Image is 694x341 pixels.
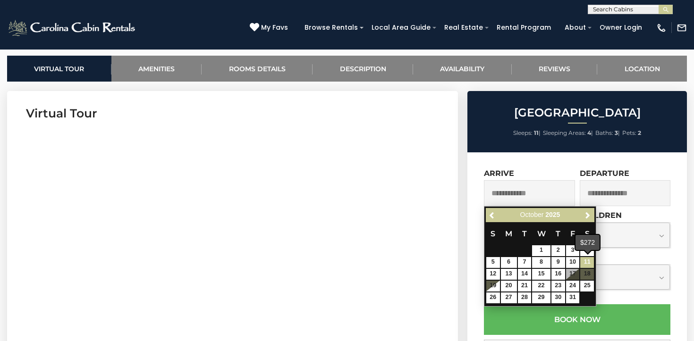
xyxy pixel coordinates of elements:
a: 9 [551,257,565,268]
label: Arrive [484,169,514,178]
a: Amenities [111,56,202,82]
li: | [513,127,541,139]
a: Rental Program [492,20,556,35]
strong: 3 [615,129,618,136]
a: Owner Login [595,20,647,35]
a: Description [313,56,413,82]
a: 19 [486,281,500,291]
span: Tuesday [522,229,527,238]
li: | [595,127,620,139]
li: | [543,127,593,139]
span: Friday [570,229,575,238]
span: Sleeps: [513,129,533,136]
a: About [560,20,591,35]
a: Browse Rentals [300,20,363,35]
img: mail-regular-white.png [677,23,687,33]
a: 15 [532,269,550,280]
a: Local Area Guide [367,20,435,35]
span: Previous [489,211,496,219]
a: 3 [566,245,580,256]
a: 25 [580,281,594,291]
a: 20 [501,281,517,291]
span: Wednesday [537,229,546,238]
span: My Favs [261,23,288,33]
a: 6 [501,257,517,268]
span: Baths: [595,129,613,136]
img: White-1-2.png [7,18,138,37]
a: 28 [518,292,532,303]
label: Departure [580,169,629,178]
a: Reviews [512,56,598,82]
a: 21 [518,281,532,291]
a: Real Estate [440,20,488,35]
a: 24 [566,281,580,291]
a: Virtual Tour [7,56,111,82]
a: Rooms Details [202,56,313,82]
a: Previous [487,209,499,221]
a: 30 [551,292,565,303]
a: 5 [486,257,500,268]
div: $272 [576,235,600,250]
span: Saturday [585,229,590,238]
a: 31 [566,292,580,303]
span: Thursday [556,229,560,238]
strong: 4 [587,129,591,136]
img: phone-regular-white.png [656,23,667,33]
label: Children [580,211,622,220]
h2: [GEOGRAPHIC_DATA] [470,107,685,119]
a: Availability [413,56,512,82]
a: 23 [551,281,565,291]
span: Monday [505,229,512,238]
a: My Favs [250,23,290,33]
a: 1 [532,245,550,256]
h3: Virtual Tour [26,105,439,122]
a: 8 [532,257,550,268]
span: October [520,211,544,218]
a: 27 [501,292,517,303]
a: 29 [532,292,550,303]
a: 16 [551,269,565,280]
span: Pets: [622,129,636,136]
a: 14 [518,269,532,280]
a: 10 [566,257,580,268]
a: 13 [501,269,517,280]
a: Next [582,209,593,221]
a: 22 [532,281,550,291]
button: Book Now [484,304,670,335]
strong: 2 [638,129,641,136]
a: 7 [518,257,532,268]
a: Location [597,56,687,82]
a: 12 [486,269,500,280]
span: Next [584,211,592,219]
strong: 11 [534,129,539,136]
a: 26 [486,292,500,303]
a: 11 [580,257,594,268]
span: Sunday [491,229,495,238]
a: 2 [551,245,565,256]
span: 2025 [545,211,560,218]
span: Sleeping Areas: [543,129,586,136]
